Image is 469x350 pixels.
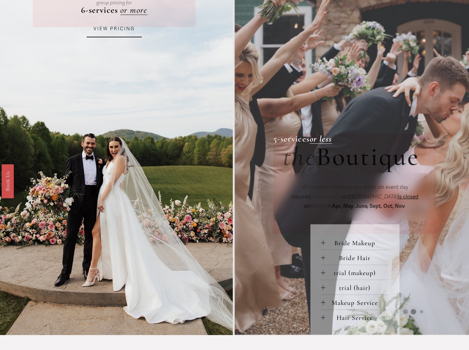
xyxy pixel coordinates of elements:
[291,184,409,200] span: on event day required.
[312,194,342,200] span: Boutique
[321,310,389,324] button: Hair Service
[301,184,306,190] em: ✽
[325,314,389,322] span: Hair Service
[325,284,389,292] span: trial (hair)
[326,203,406,209] span: in
[325,239,389,247] span: Bride Makeup
[342,194,398,200] em: at [GEOGRAPHIC_DATA]
[332,203,405,209] strong: Apr, May, June, Sept, Oct, Nov
[87,21,142,37] a: VIEW PRICING
[283,183,427,211] p: on
[310,203,326,209] em: [DATE]
[321,235,389,250] button: Bride Makeup
[321,280,389,295] button: trial (hair)
[273,133,310,144] strong: 5-services
[306,184,377,190] strong: 3-service minimum per artist
[283,141,316,172] em: the
[321,265,389,280] button: trial (makeup)
[321,250,389,265] button: Bride Hair
[398,194,419,200] span: is closed
[325,269,389,277] span: trial (makeup)
[310,133,332,144] a: or less
[321,295,389,310] button: Makeup Service
[325,254,389,262] span: Bride Hair
[2,164,14,198] a: Book Us
[316,141,420,172] span: Boutique
[325,299,389,307] span: Makeup Service
[312,194,320,200] em: the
